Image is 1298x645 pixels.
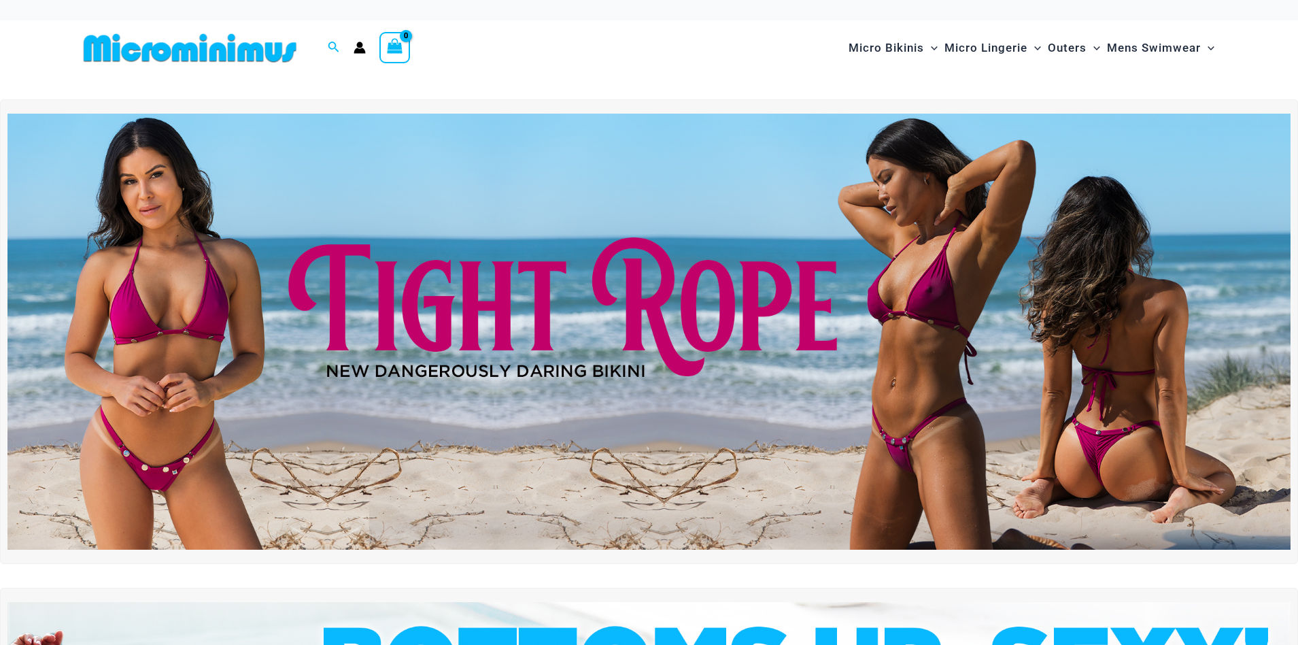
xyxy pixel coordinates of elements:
[1087,31,1100,65] span: Menu Toggle
[1027,31,1041,65] span: Menu Toggle
[1107,31,1201,65] span: Mens Swimwear
[354,42,366,54] a: Account icon link
[7,114,1291,550] img: Tight Rope Pink Bikini
[924,31,938,65] span: Menu Toggle
[845,27,941,69] a: Micro BikinisMenu ToggleMenu Toggle
[843,25,1220,71] nav: Site Navigation
[849,31,924,65] span: Micro Bikinis
[379,32,411,63] a: View Shopping Cart, empty
[944,31,1027,65] span: Micro Lingerie
[1104,27,1218,69] a: Mens SwimwearMenu ToggleMenu Toggle
[1048,31,1087,65] span: Outers
[78,33,302,63] img: MM SHOP LOGO FLAT
[1201,31,1214,65] span: Menu Toggle
[941,27,1044,69] a: Micro LingerieMenu ToggleMenu Toggle
[328,39,340,56] a: Search icon link
[1044,27,1104,69] a: OutersMenu ToggleMenu Toggle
